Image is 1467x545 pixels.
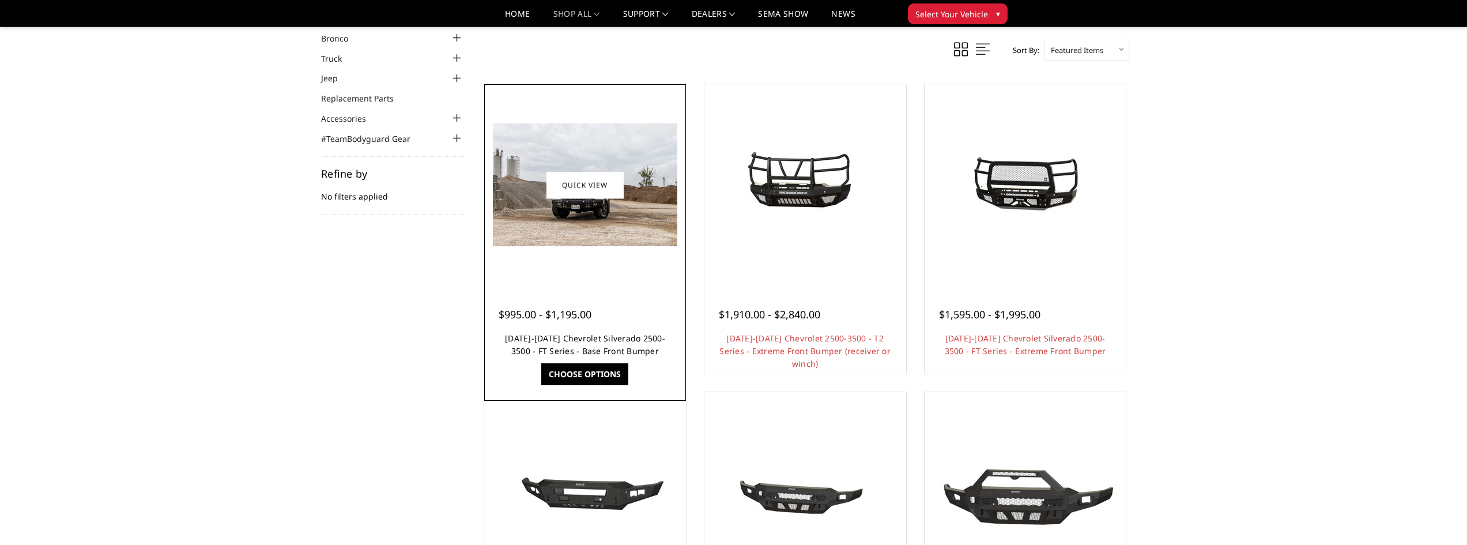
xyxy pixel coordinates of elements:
a: Dealers [692,10,736,27]
button: Select Your Vehicle [908,3,1008,24]
a: Quick view [546,171,624,198]
a: Choose Options [541,363,628,385]
a: 2020-2023 Chevrolet Silverado 2500-3500 - FT Series - Base Front Bumper 2020-2023 Chevrolet Silve... [487,87,683,283]
a: Bronco [321,32,363,44]
iframe: Chat Widget [1409,490,1467,545]
a: [DATE]-[DATE] Chevrolet Silverado 2500-3500 - FT Series - Base Front Bumper [505,333,665,356]
a: shop all [553,10,600,27]
span: ▾ [996,7,1000,20]
h5: Refine by [321,168,464,179]
a: [DATE]-[DATE] Chevrolet Silverado 2500-3500 - FT Series - Extreme Front Bumper [945,333,1106,356]
div: No filters applied [321,168,464,215]
a: #TeamBodyguard Gear [321,133,425,145]
span: $1,910.00 - $2,840.00 [719,307,820,321]
a: Accessories [321,112,380,125]
a: 2020-2023 Chevrolet Silverado 2500-3500 - FT Series - Extreme Front Bumper 2020-2023 Chevrolet Si... [927,87,1123,283]
a: Replacement Parts [321,92,408,104]
label: Sort By: [1006,42,1039,59]
a: 2020-2023 Chevrolet 2500-3500 - T2 Series - Extreme Front Bumper (receiver or winch) 2020-2023 Ch... [707,87,903,283]
a: Home [505,10,530,27]
span: $995.00 - $1,195.00 [499,307,591,321]
span: Select Your Vehicle [915,8,988,20]
a: Jeep [321,72,352,84]
a: [DATE]-[DATE] Chevrolet 2500-3500 - T2 Series - Extreme Front Bumper (receiver or winch) [719,333,891,369]
a: SEMA Show [758,10,808,27]
a: Support [623,10,669,27]
span: $1,595.00 - $1,995.00 [939,307,1040,321]
img: 2020-2023 Chevrolet 2500-3500 - Freedom Series - Sport Front Bumper (non-winch) [933,452,1117,535]
img: 2020-2023 Chevrolet Silverado 2500-3500 - FT Series - Base Front Bumper [493,123,677,246]
a: News [831,10,855,27]
a: Truck [321,52,356,65]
